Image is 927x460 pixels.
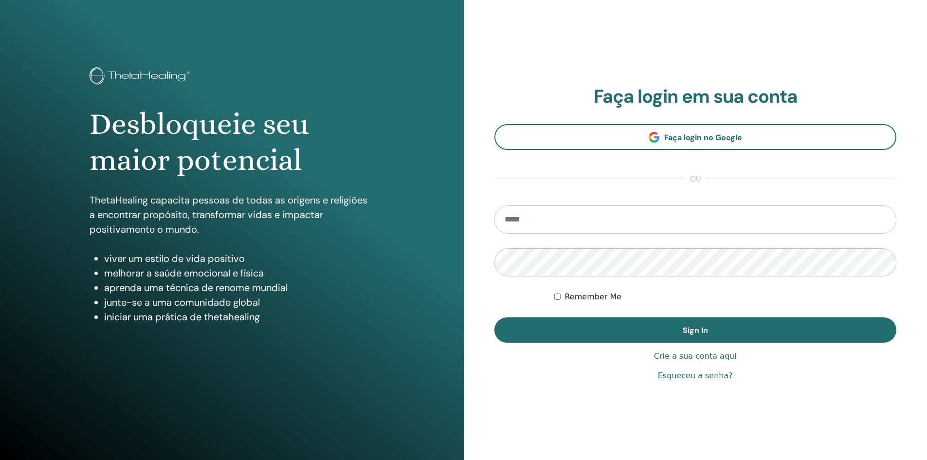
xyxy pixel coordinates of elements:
[494,317,897,343] button: Sign In
[654,350,737,362] a: Crie a sua conta aqui
[104,310,374,324] li: iniciar uma prática de thetahealing
[104,251,374,266] li: viver um estilo de vida positivo
[104,266,374,280] li: melhorar a saúde emocional e física
[494,86,897,108] h2: Faça login em sua conta
[664,132,742,143] span: Faça login no Google
[104,295,374,310] li: junte-se a uma comunidade global
[685,173,706,185] span: ou
[90,193,374,237] p: ThetaHealing capacita pessoas de todas as origens e religiões a encontrar propósito, transformar ...
[104,280,374,295] li: aprenda uma técnica de renome mundial
[494,124,897,150] a: Faça login no Google
[564,291,621,303] label: Remember Me
[683,325,708,335] span: Sign In
[658,370,733,382] a: Esqueceu a senha?
[554,291,896,303] div: Keep me authenticated indefinitely or until I manually logout
[90,106,374,179] h1: Desbloqueie seu maior potencial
